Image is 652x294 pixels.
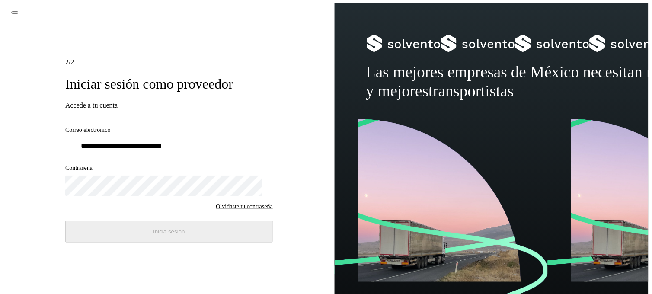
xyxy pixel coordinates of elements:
[65,165,273,172] label: Contraseña
[65,58,273,66] div: /2
[65,127,273,134] label: Correo electrónico
[65,102,273,109] h3: Accede a tu cuenta
[428,82,514,100] span: transportistas
[153,228,185,235] span: Inicia sesión
[65,58,69,66] span: 2
[65,76,273,92] h1: Iniciar sesión como proveedor
[65,220,273,243] button: Inicia sesión
[216,203,273,210] a: Olvidaste tu contraseña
